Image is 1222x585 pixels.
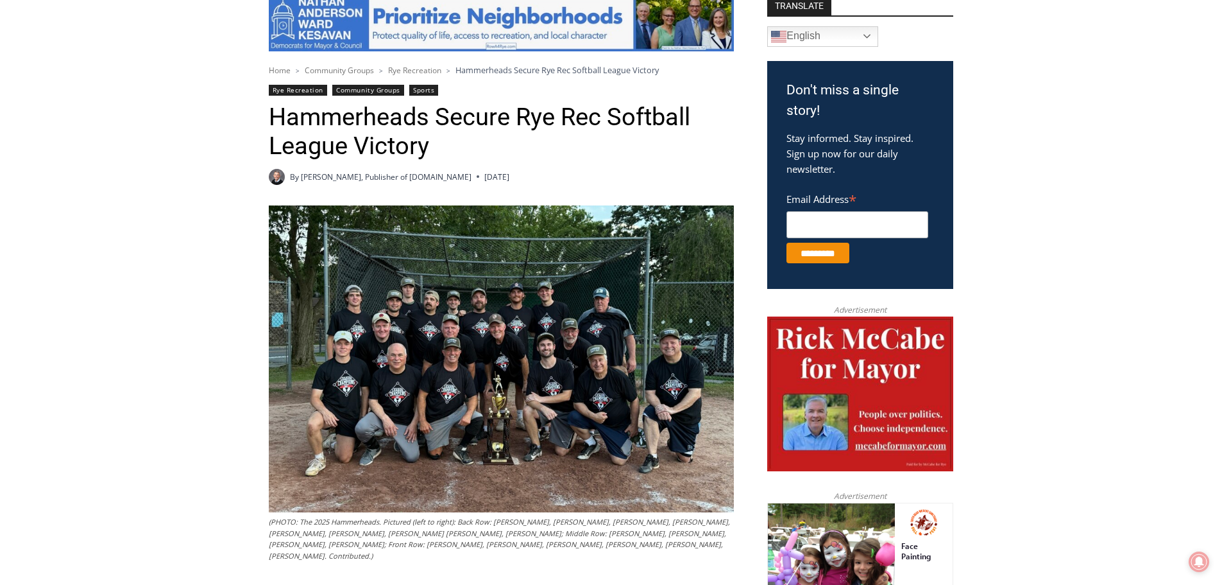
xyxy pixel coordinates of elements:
[269,169,285,185] a: Author image
[335,128,595,157] span: Intern @ [DOMAIN_NAME]
[10,129,164,159] h4: [PERSON_NAME] Read Sanctuary Fall Fest: [DATE]
[290,171,299,183] span: By
[446,66,450,75] span: >
[301,171,471,182] a: [PERSON_NAME], Publisher of [DOMAIN_NAME]
[134,109,140,121] div: 3
[484,171,509,183] time: [DATE]
[821,490,899,502] span: Advertisement
[269,65,291,76] a: Home
[149,109,155,121] div: 6
[296,66,300,75] span: >
[455,64,659,76] span: Hammerheads Secure Rye Rec Softball League Victory
[269,205,734,512] img: (PHOTO: The 2025 Hammerheads. Pictured (left to right): Back Row: James Kennedy Jr., JT Wolfe, Ki...
[786,130,934,177] p: Stay informed. Stay inspired. Sign up now for our daily newsletter.
[1,128,185,160] a: [PERSON_NAME] Read Sanctuary Fall Fest: [DATE]
[269,516,734,561] figcaption: (PHOTO: The 2025 Hammerheads. Pictured (left to right): Back Row: [PERSON_NAME], [PERSON_NAME], [...
[269,85,327,96] a: Rye Recreation
[388,65,441,76] a: Rye Recreation
[143,109,146,121] div: /
[309,125,622,160] a: Intern @ [DOMAIN_NAME]
[269,64,734,76] nav: Breadcrumbs
[771,29,786,44] img: en
[305,65,374,76] a: Community Groups
[786,80,934,121] h3: Don't miss a single story!
[134,38,179,105] div: Face Painting
[324,1,606,125] div: "The first chef I interviewed talked about coming to [GEOGRAPHIC_DATA] from [GEOGRAPHIC_DATA] in ...
[821,304,899,316] span: Advertisement
[767,317,953,472] img: McCabe for Mayor
[269,103,734,161] h1: Hammerheads Secure Rye Rec Softball League Victory
[379,66,383,75] span: >
[332,85,403,96] a: Community Groups
[786,186,928,209] label: Email Address
[767,26,878,47] a: English
[409,85,438,96] a: Sports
